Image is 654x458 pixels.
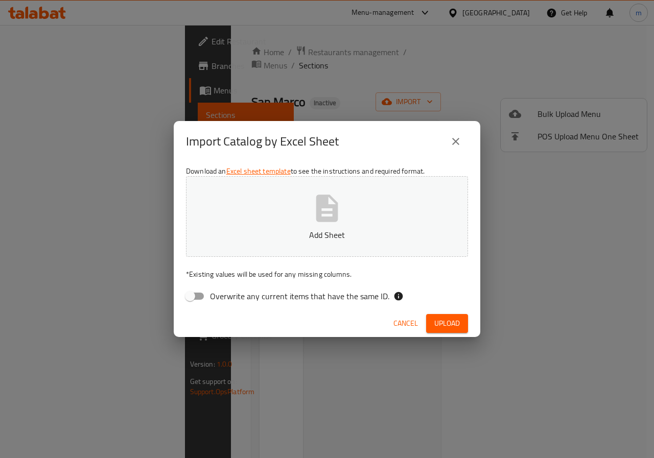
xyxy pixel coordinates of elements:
p: Existing values will be used for any missing columns. [186,269,468,279]
h2: Import Catalog by Excel Sheet [186,133,339,150]
p: Add Sheet [202,229,452,241]
span: Cancel [393,317,418,330]
span: Overwrite any current items that have the same ID. [210,290,389,302]
button: Cancel [389,314,422,333]
span: Upload [434,317,460,330]
button: Add Sheet [186,176,468,257]
div: Download an to see the instructions and required format. [174,162,480,310]
svg: If the overwrite option isn't selected, then the items that match an existing ID will be ignored ... [393,291,404,301]
a: Excel sheet template [226,164,291,178]
button: close [443,129,468,154]
button: Upload [426,314,468,333]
